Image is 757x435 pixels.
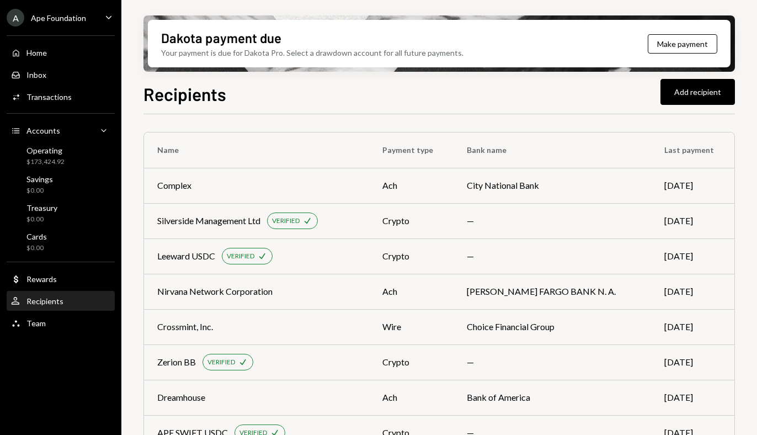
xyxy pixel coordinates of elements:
[454,168,651,203] td: City National Bank
[648,34,717,54] button: Make payment
[382,250,440,263] div: crypto
[369,132,454,168] th: Payment type
[454,274,651,309] td: [PERSON_NAME] FARGO BANK N. A.
[382,285,440,298] div: ach
[7,269,115,289] a: Rewards
[272,216,300,226] div: VERIFIED
[454,238,651,274] td: —
[651,380,734,415] td: [DATE]
[7,9,24,26] div: A
[7,43,115,62] a: Home
[651,168,734,203] td: [DATE]
[454,309,651,344] td: Choice Financial Group
[7,142,115,169] a: Operating$173,424.92
[144,132,369,168] th: Name
[382,356,440,369] div: crypto
[26,203,57,213] div: Treasury
[26,146,65,155] div: Operating
[382,391,440,404] div: ach
[26,215,57,224] div: $0.00
[382,214,440,227] div: crypto
[26,48,47,57] div: Home
[207,358,235,367] div: VERIFIED
[651,274,734,309] td: [DATE]
[143,83,226,105] h1: Recipients
[157,250,215,263] div: Leeward USDC
[7,87,115,107] a: Transactions
[26,296,63,306] div: Recipients
[26,243,47,253] div: $0.00
[651,238,734,274] td: [DATE]
[31,13,86,23] div: Ape Foundation
[651,203,734,238] td: [DATE]
[26,70,46,79] div: Inbox
[7,200,115,226] a: Treasury$0.00
[161,47,463,59] div: Your payment is due for Dakota Pro. Select a drawdown account for all future payments.
[157,179,191,192] div: Complex
[157,356,196,369] div: Zerion BB
[26,174,53,184] div: Savings
[157,320,213,333] div: Crossmint, Inc.
[157,285,273,298] div: Nirvana Network Corporation
[7,120,115,140] a: Accounts
[651,132,734,168] th: Last payment
[227,252,254,261] div: VERIFIED
[7,291,115,311] a: Recipients
[26,319,46,328] div: Team
[651,309,734,344] td: [DATE]
[7,229,115,255] a: Cards$0.00
[382,320,440,333] div: wire
[651,344,734,380] td: [DATE]
[157,214,260,227] div: Silverside Management Ltd
[454,344,651,380] td: —
[26,157,65,167] div: $173,424.92
[382,179,440,192] div: ach
[26,186,53,195] div: $0.00
[454,132,651,168] th: Bank name
[454,203,651,238] td: —
[7,313,115,333] a: Team
[26,232,47,241] div: Cards
[26,92,72,102] div: Transactions
[26,274,57,284] div: Rewards
[660,79,735,105] button: Add recipient
[157,391,205,404] div: Dreamhouse
[161,29,281,47] div: Dakota payment due
[7,171,115,198] a: Savings$0.00
[7,65,115,84] a: Inbox
[454,380,651,415] td: Bank of America
[26,126,60,135] div: Accounts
